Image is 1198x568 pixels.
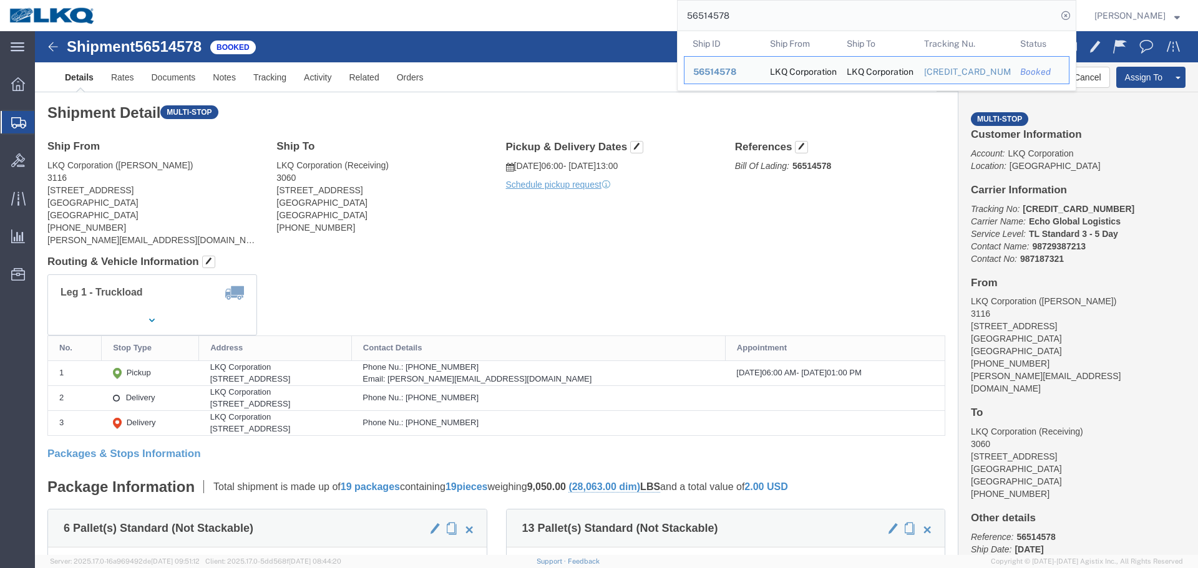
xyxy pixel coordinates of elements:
iframe: FS Legacy Container [35,31,1198,555]
th: Tracking Nu. [915,31,1012,56]
img: logo [9,6,96,25]
th: Ship From [761,31,839,56]
div: LKQ Corporation [770,57,830,84]
span: [DATE] 09:51:12 [151,557,200,565]
span: Rajasheker Reddy [1094,9,1166,22]
span: Client: 2025.17.0-5dd568f [205,557,341,565]
th: Status [1011,31,1069,56]
a: Support [537,557,568,565]
span: [DATE] 08:44:20 [289,557,341,565]
table: Search Results [684,31,1076,90]
div: Booked [1020,65,1060,79]
a: Feedback [568,557,600,565]
button: [PERSON_NAME] [1094,8,1181,23]
span: Server: 2025.17.0-16a969492de [50,557,200,565]
div: 56514578 [693,65,752,79]
th: Ship ID [684,31,761,56]
span: Copyright © [DATE]-[DATE] Agistix Inc., All Rights Reserved [991,556,1183,567]
div: LKQ Corporation [847,57,907,84]
span: 56514578 [693,67,736,77]
th: Ship To [838,31,915,56]
input: Search for shipment number, reference number [678,1,1057,31]
div: 182739213978987 [924,65,1003,79]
